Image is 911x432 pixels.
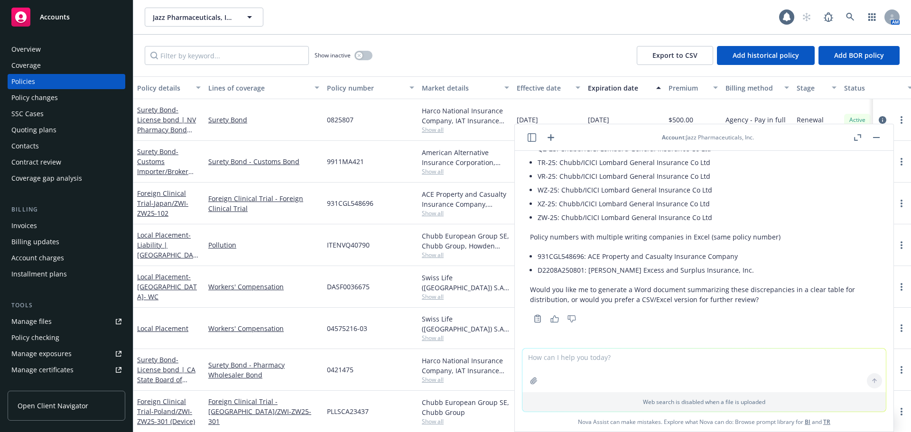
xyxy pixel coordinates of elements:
input: Filter by keyword... [145,46,309,65]
a: Quoting plans [8,122,125,138]
a: Surety Bond [137,147,188,186]
button: Policy number [323,76,418,99]
div: Manage files [11,314,52,329]
button: Market details [418,76,513,99]
a: Coverage gap analysis [8,171,125,186]
span: Account [662,133,685,141]
span: DASF0036675 [327,282,370,292]
li: 931CGL548696: ACE Property and Casualty Insurance Company [538,249,878,263]
span: Show all [422,209,509,217]
p: Policy numbers with multiple writing companies in Excel (same policy number) [530,232,878,242]
a: Manage exposures [8,346,125,361]
a: Accounts [8,4,125,30]
a: circleInformation [877,114,888,126]
a: more [896,156,907,167]
li: VR-25: Chubb/ICICI Lombard General Insurance Co Ltd [538,169,878,183]
div: Account charges [11,250,64,266]
span: Renewal [797,115,824,125]
button: Policy details [133,76,205,99]
div: Chubb European Group SE, Chubb Group, Howden Broking Group [422,231,509,251]
a: Policy checking [8,330,125,345]
a: Pollution [208,240,319,250]
span: Show all [422,126,509,134]
div: Stage [797,83,826,93]
button: Add BOR policy [818,46,900,65]
span: $500.00 [669,115,693,125]
div: Manage claims [11,378,59,394]
button: Thumbs down [564,312,579,325]
span: 04575216-03 [327,323,367,333]
p: Web search is disabled when a file is uploaded [528,398,880,406]
a: Foreign Clinical Trial - Foreign Clinical Trial [208,193,319,213]
span: [DATE] [517,115,538,125]
p: Would you like me to generate a Word document summarizing these discrepancies in a clear table fo... [530,285,878,304]
li: ZW-25: Chubb/ICICI Lombard General Insurance Co Ltd [538,211,878,224]
span: Show all [422,251,509,259]
button: Jazz Pharmaceuticals, Inc. [145,8,263,27]
span: - Liability | [GEOGRAPHIC_DATA]/Villa Guardia Pollution [137,230,198,279]
a: more [896,364,907,376]
a: Overview [8,42,125,57]
div: Swiss Life ([GEOGRAPHIC_DATA]) S.A., Swiss Life Holding AG, Howden Broking Group [422,273,509,293]
div: Status [844,83,902,93]
div: Manage certificates [11,362,74,377]
div: Coverage [11,58,41,73]
div: Chubb European Group SE, Chubb Group [422,397,509,417]
a: BI [805,418,810,426]
a: Policy changes [8,90,125,105]
div: Policies [11,74,35,89]
span: PLLSCA23437 [327,406,369,416]
button: Expiration date [584,76,665,99]
div: Swiss Life ([GEOGRAPHIC_DATA]) S.A., Swiss Life Holding AG [422,314,509,334]
span: Add BOR policy [834,51,884,60]
div: Market details [422,83,499,93]
span: - [GEOGRAPHIC_DATA]- WC [137,272,197,301]
a: TR [823,418,830,426]
div: Manage exposures [11,346,72,361]
span: Show all [422,167,509,175]
a: Local Placement [137,324,188,333]
div: Effective date [517,83,570,93]
div: Contract review [11,155,61,170]
div: Quoting plans [11,122,56,138]
span: 0825807 [327,115,353,125]
div: American Alternative Insurance Corporation, [GEOGRAPHIC_DATA] Re, [GEOGRAPHIC_DATA] [422,147,509,167]
span: Export to CSV [652,51,697,60]
span: - Poland/ZWI-ZW25-301 (Device) [137,407,195,426]
a: more [896,281,907,293]
a: SSC Cases [8,106,125,121]
span: Add historical policy [733,51,799,60]
div: SSC Cases [11,106,44,121]
a: Surety Bond - Customs Bond [208,156,319,166]
span: Show all [422,376,509,384]
div: Invoices [11,218,37,233]
a: Manage files [8,314,125,329]
span: Show all [422,417,509,425]
a: Foreign Clinical Trial [137,189,188,218]
a: Invoices [8,218,125,233]
div: Billing updates [11,234,59,249]
button: Premium [665,76,722,99]
a: Foreign Clinical Trial - [GEOGRAPHIC_DATA]/ZWI-ZW25-301 [208,396,319,426]
a: Coverage [8,58,125,73]
a: Account charges [8,250,125,266]
a: more [896,198,907,209]
button: Stage [793,76,840,99]
span: [DATE] [588,115,609,125]
a: more [896,406,907,417]
span: 9911MA421 [327,156,364,166]
a: Start snowing [797,8,816,27]
div: Installment plans [11,267,67,282]
span: Active [848,116,867,124]
span: - Japan/ZWI-ZW25-102 [137,199,188,218]
a: more [896,114,907,126]
a: Surety Bond [137,105,196,144]
button: Effective date [513,76,584,99]
div: Policy details [137,83,190,93]
a: Surety Bond [208,115,319,125]
a: Manage claims [8,378,125,394]
svg: Copy to clipboard [533,314,542,323]
a: Workers' Compensation [208,323,319,333]
a: Contract review [8,155,125,170]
